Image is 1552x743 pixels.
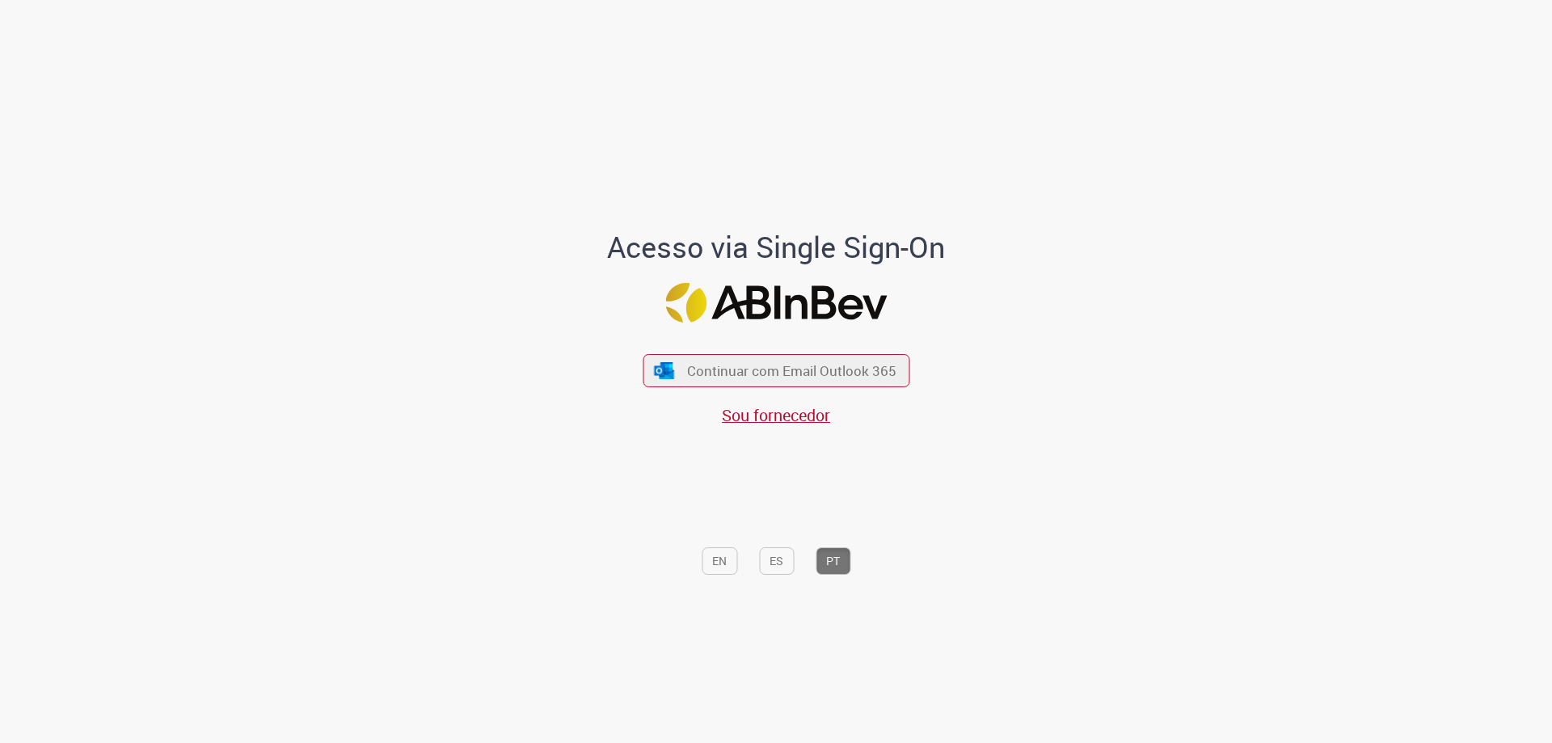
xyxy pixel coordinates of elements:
button: ES [759,547,794,575]
button: EN [702,547,737,575]
img: Logo ABInBev [665,283,887,323]
h1: Acesso via Single Sign-On [552,231,1001,264]
button: ícone Azure/Microsoft 360 Continuar com Email Outlook 365 [643,354,909,387]
img: ícone Azure/Microsoft 360 [653,362,676,379]
a: Sou fornecedor [722,404,830,426]
button: PT [816,547,850,575]
span: Continuar com Email Outlook 365 [687,361,896,380]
